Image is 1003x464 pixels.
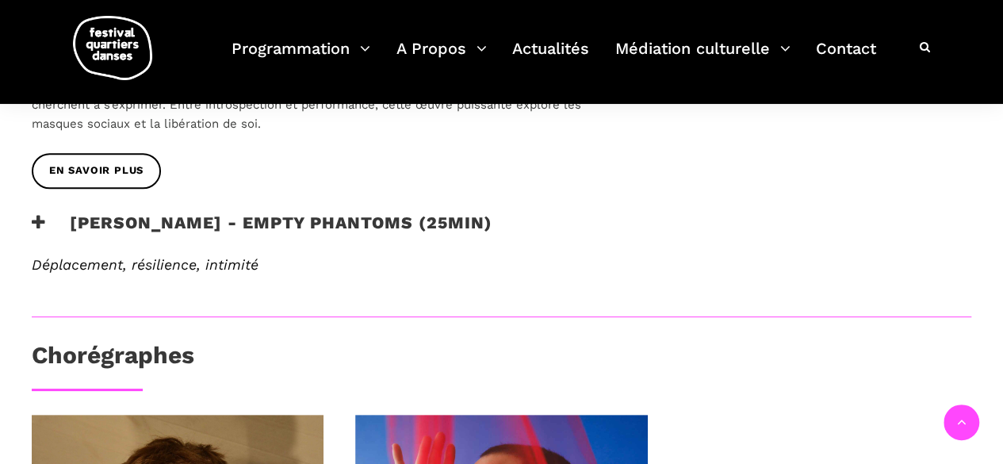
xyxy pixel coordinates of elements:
[32,153,161,189] a: EN SAVOIR PLUS
[232,35,370,82] a: Programmation
[73,16,152,80] img: logo-fqd-med
[49,163,144,179] span: EN SAVOIR PLUS
[816,35,876,82] a: Contact
[32,256,258,273] em: Déplacement, résilience, intimité
[396,35,487,82] a: A Propos
[615,35,791,82] a: Médiation culturelle
[512,35,589,82] a: Actualités
[32,213,492,252] h3: [PERSON_NAME] - Empty phantoms (25min)
[32,341,194,381] h3: Chorégraphes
